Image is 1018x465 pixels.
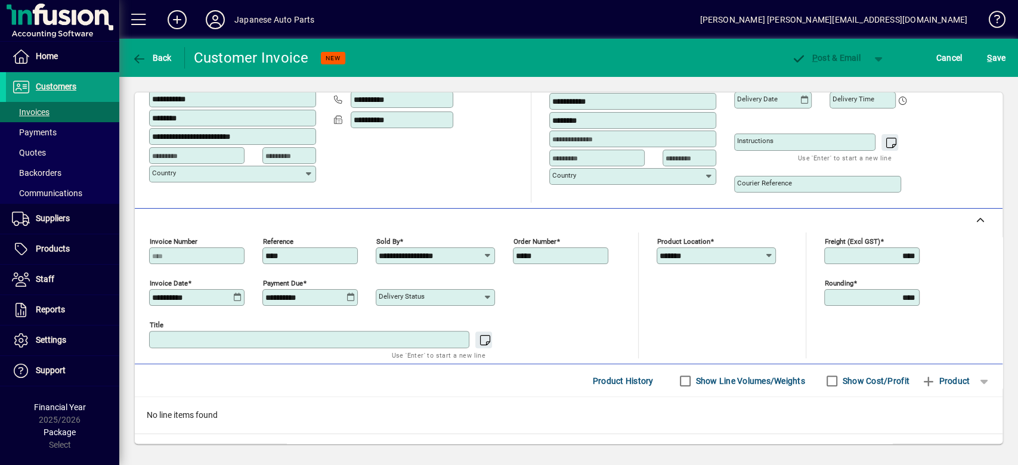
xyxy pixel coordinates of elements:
div: [PERSON_NAME] [PERSON_NAME][EMAIL_ADDRESS][DOMAIN_NAME] [700,10,967,29]
div: Japanese Auto Parts [234,10,314,29]
span: Reports [36,305,65,314]
span: Cancel [936,48,963,67]
span: Products [36,244,70,253]
span: Quotes [12,148,46,157]
span: Product [921,371,970,390]
span: NEW [326,54,341,62]
span: Support [36,365,66,375]
mat-label: Country [552,171,576,179]
span: Backorders [12,168,61,178]
button: Product History [588,370,658,392]
mat-label: Delivery status [379,292,425,300]
mat-label: Order number [513,237,556,246]
span: Home [36,51,58,61]
a: Communications [6,183,119,203]
button: Back [129,47,175,69]
a: Knowledge Base [979,2,1003,41]
span: S [987,53,992,63]
span: P [812,53,818,63]
span: Financial Year [34,402,86,412]
app-page-header-button: Back [119,47,185,69]
span: ave [987,48,1005,67]
a: Support [6,356,119,386]
button: Add [158,9,196,30]
span: Back [132,53,172,63]
div: No line items found [135,397,1002,433]
a: Payments [6,122,119,142]
span: Customers [36,82,76,91]
mat-label: Country [152,169,176,177]
a: Quotes [6,142,119,163]
mat-label: Reference [263,237,293,246]
span: Suppliers [36,213,70,223]
a: Reports [6,295,119,325]
span: ost & Email [791,53,861,63]
mat-label: Product location [657,237,710,246]
span: Staff [36,274,54,284]
a: Products [6,234,119,264]
div: Customer Invoice [194,48,309,67]
label: Show Line Volumes/Weights [694,375,805,387]
a: Suppliers [6,204,119,234]
button: Product [915,370,976,392]
mat-label: Invoice number [150,237,197,246]
span: Product History [593,371,654,390]
span: Communications [12,188,82,198]
mat-label: Sold by [376,237,400,246]
span: Payments [12,128,57,137]
mat-label: Title [150,321,163,329]
button: Save [984,47,1008,69]
a: Staff [6,265,119,294]
span: Package [44,427,76,437]
button: Post & Email [785,47,867,69]
mat-hint: Use 'Enter' to start a new line [392,348,485,362]
span: Invoices [12,107,49,117]
mat-label: Payment due [263,279,303,287]
mat-label: Freight (excl GST) [825,237,880,246]
button: Cancel [933,47,966,69]
a: Home [6,42,119,72]
mat-label: Courier Reference [737,179,792,187]
a: Backorders [6,163,119,183]
mat-label: Instructions [737,137,773,145]
a: Settings [6,325,119,355]
mat-label: Invoice date [150,279,188,287]
mat-label: Rounding [825,279,853,287]
span: Settings [36,335,66,345]
mat-label: Delivery date [737,95,778,103]
label: Show Cost/Profit [840,375,909,387]
button: Profile [196,9,234,30]
mat-hint: Use 'Enter' to start a new line [798,151,892,165]
mat-label: Delivery time [833,95,874,103]
a: Invoices [6,102,119,122]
